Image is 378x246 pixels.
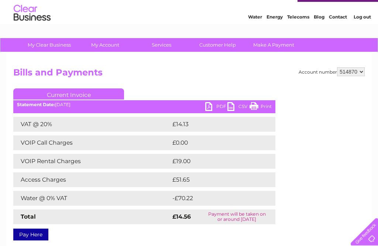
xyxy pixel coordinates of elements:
a: CSV [227,102,250,113]
a: Current Invoice [13,89,124,100]
a: Contact [329,31,347,37]
a: Pay Here [13,229,48,241]
a: PDF [205,102,227,113]
div: Account number [299,68,365,77]
h2: Bills and Payments [13,68,365,82]
td: Payment will be taken on or around [DATE] [198,210,275,225]
div: [DATE] [13,102,275,108]
a: Water [248,31,262,37]
a: Customer Help [187,38,248,52]
a: Log out [354,31,371,37]
b: Statement Date: [17,102,55,108]
td: -£70.22 [171,191,262,206]
strong: £14.56 [172,213,191,220]
a: My Clear Business [19,38,80,52]
img: logo.png [13,19,51,42]
a: My Account [75,38,136,52]
td: £51.65 [171,173,260,188]
div: Clear Business is a trading name of Verastar Limited (registered in [GEOGRAPHIC_DATA] No. 3667643... [15,4,364,36]
td: £19.00 [171,154,260,169]
a: Energy [267,31,283,37]
td: VAT @ 20% [13,117,171,132]
td: VOIP Call Charges [13,136,171,151]
a: Services [131,38,192,52]
td: Water @ 0% VAT [13,191,171,206]
td: Access Charges [13,173,171,188]
a: Telecoms [287,31,309,37]
a: Blog [314,31,324,37]
td: VOIP Rental Charges [13,154,171,169]
a: 0333 014 3131 [239,4,290,13]
strong: Total [21,213,36,220]
a: Print [250,102,272,113]
td: £0.00 [171,136,258,151]
a: Make A Payment [243,38,304,52]
td: £14.13 [171,117,259,132]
